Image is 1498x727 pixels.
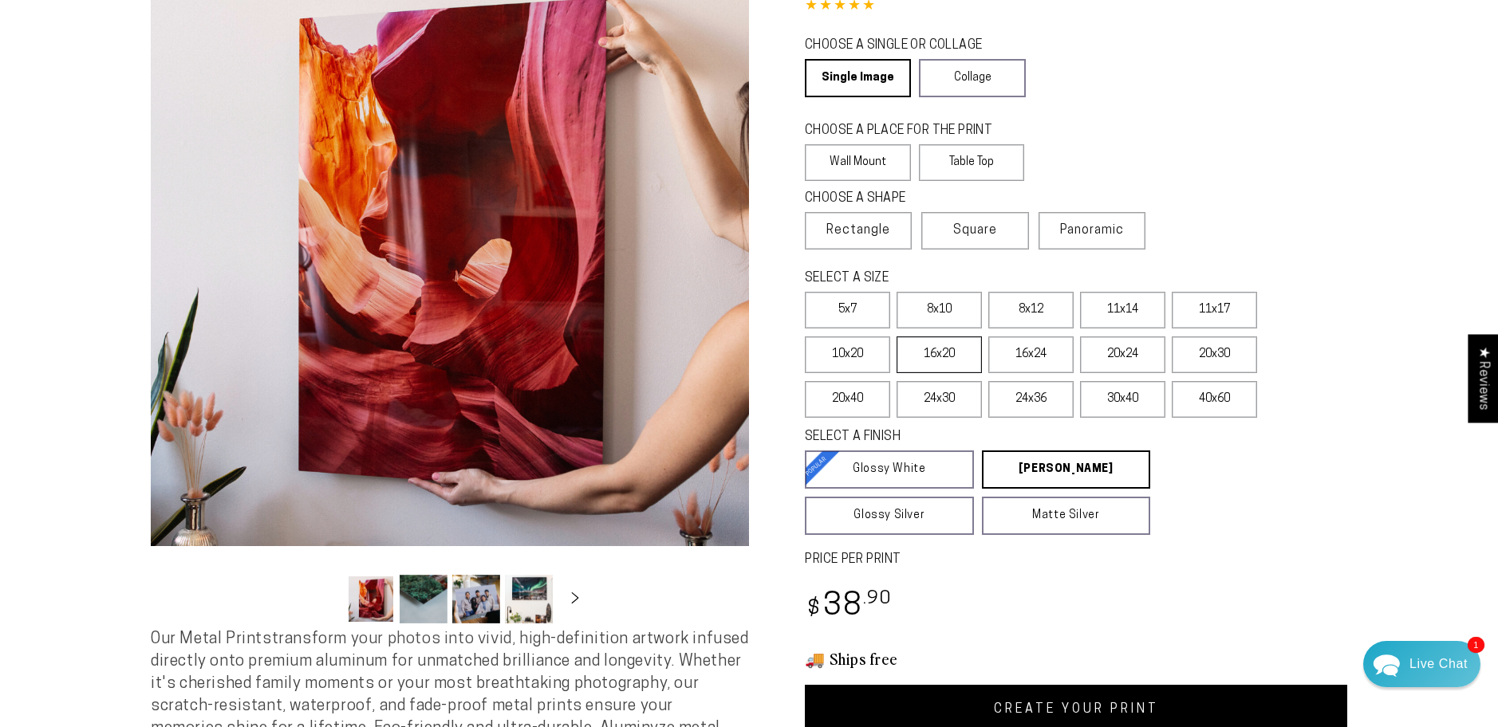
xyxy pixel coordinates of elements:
label: 8x12 [988,292,1074,328]
label: 20x40 [805,381,890,418]
a: Send a Message [108,481,231,506]
div: [DATE] [280,159,309,171]
label: 24x36 [988,381,1074,418]
img: Marie J [116,24,157,65]
label: 16x20 [897,336,982,373]
label: 11x17 [1172,292,1257,328]
button: Load image 2 in gallery view [400,575,447,623]
a: Glossy White [805,450,974,489]
label: 8x10 [897,292,982,328]
img: Helga [183,24,224,65]
button: Load image 4 in gallery view [505,575,553,623]
button: Slide right [558,581,593,616]
label: 16x24 [988,336,1074,373]
span: Panoramic [1060,224,1124,237]
legend: CHOOSE A PLACE FOR THE PRINT [805,122,1010,140]
label: 20x24 [1080,336,1165,373]
a: Single Image [805,59,911,97]
a: Glossy Silver [805,497,974,535]
label: 11x14 [1080,292,1165,328]
button: Slide left [307,581,342,616]
button: Load image 1 in gallery view [347,575,395,623]
bdi: 38 [805,591,892,623]
label: 24x30 [897,381,982,418]
a: Collage [919,59,1025,97]
span: 1 [1468,637,1484,653]
div: We usually reply within an hour at this time of day. [23,74,316,88]
legend: SELECT A SIZE [805,269,1124,288]
div: Chat widget toggle [1363,641,1480,687]
label: PRICE PER PRINT [805,551,1347,569]
div: Recent Conversations [32,128,306,143]
div: [PERSON_NAME] [73,157,280,172]
label: Table Top [919,144,1025,181]
button: Load image 3 in gallery view [452,575,500,623]
span: Square [953,221,997,240]
label: 40x60 [1172,381,1257,418]
h3: 🚚 Ships free [805,648,1347,669]
legend: SELECT A FINISH [805,428,1112,446]
span: Re:amaze [171,454,215,466]
legend: CHOOSE A SINGLE OR COLLAGE [805,37,1011,55]
legend: CHOOSE A SHAPE [805,190,1012,208]
img: fba842a801236a3782a25bbf40121a09 [53,156,69,172]
p: Hi, Thanks for purchasing an Aluminyzed photo at B&H! To upload your photo and finalize your ... [53,174,309,189]
label: 20x30 [1172,336,1257,373]
label: Wall Mount [805,144,911,181]
label: 30x40 [1080,381,1165,418]
div: Click to open Judge.me floating reviews tab [1468,334,1498,422]
sup: .90 [863,590,892,608]
span: We run on [122,458,216,466]
a: Matte Silver [982,497,1151,535]
a: [PERSON_NAME] [982,450,1151,489]
span: Rectangle [826,221,890,240]
label: 10x20 [805,336,890,373]
span: $ [807,599,821,620]
label: 5x7 [805,292,890,328]
div: Contact Us Directly [1409,641,1468,687]
img: John [149,24,191,65]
